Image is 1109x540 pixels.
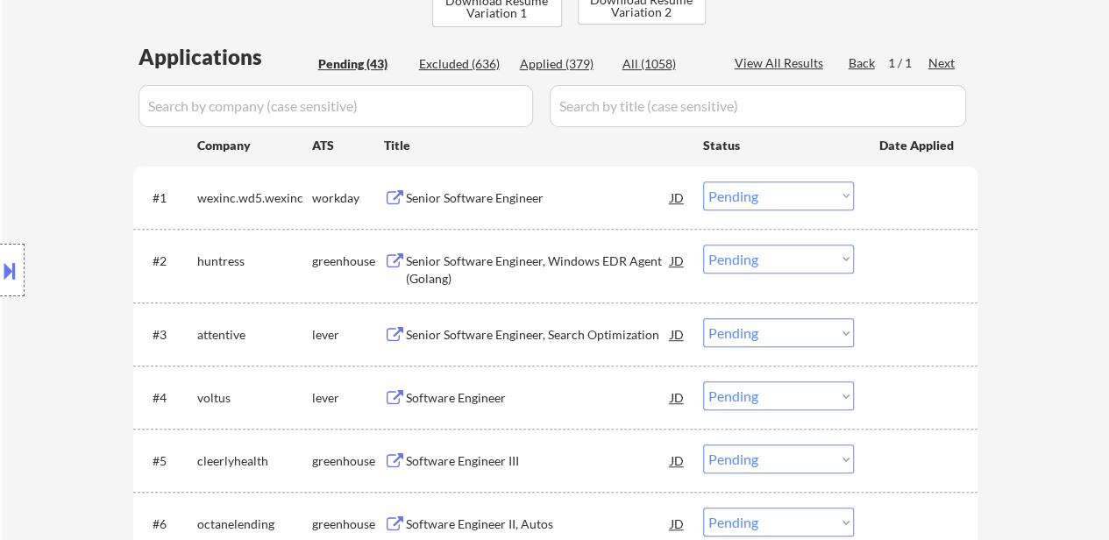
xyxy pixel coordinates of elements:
div: #6 [153,515,183,533]
div: 1 / 1 [888,54,928,72]
div: All (1058) [622,55,710,73]
div: JD [669,381,686,413]
div: greenhouse [312,515,384,533]
div: greenhouse [312,452,384,470]
div: ATS [312,137,384,154]
div: Senior Software Engineer, Search Optimization [406,326,671,344]
div: workday [312,189,384,207]
div: Date Applied [879,137,956,154]
div: Applied (379) [520,55,608,73]
div: JD [669,318,686,350]
div: Pending (43) [318,55,406,73]
div: Senior Software Engineer [406,189,671,207]
div: JD [669,444,686,476]
div: Next [928,54,956,72]
div: JD [669,181,686,213]
div: Software Engineer [406,389,671,407]
div: Back [849,54,877,72]
input: Search by title (case sensitive) [550,85,966,127]
div: JD [669,508,686,539]
div: #5 [153,452,183,470]
div: lever [312,326,384,344]
div: lever [312,389,384,407]
div: Senior Software Engineer, Windows EDR Agent (Golang) [406,252,671,287]
div: Excluded (636) [419,55,507,73]
div: greenhouse [312,252,384,270]
div: JD [669,245,686,276]
div: Software Engineer II, Autos [406,515,671,533]
input: Search by company (case sensitive) [139,85,533,127]
div: Title [384,137,686,154]
div: View All Results [735,54,828,72]
div: Status [703,129,854,160]
div: Applications [139,46,312,67]
div: octanelending [197,515,312,533]
div: Software Engineer III [406,452,671,470]
div: cleerlyhealth [197,452,312,470]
